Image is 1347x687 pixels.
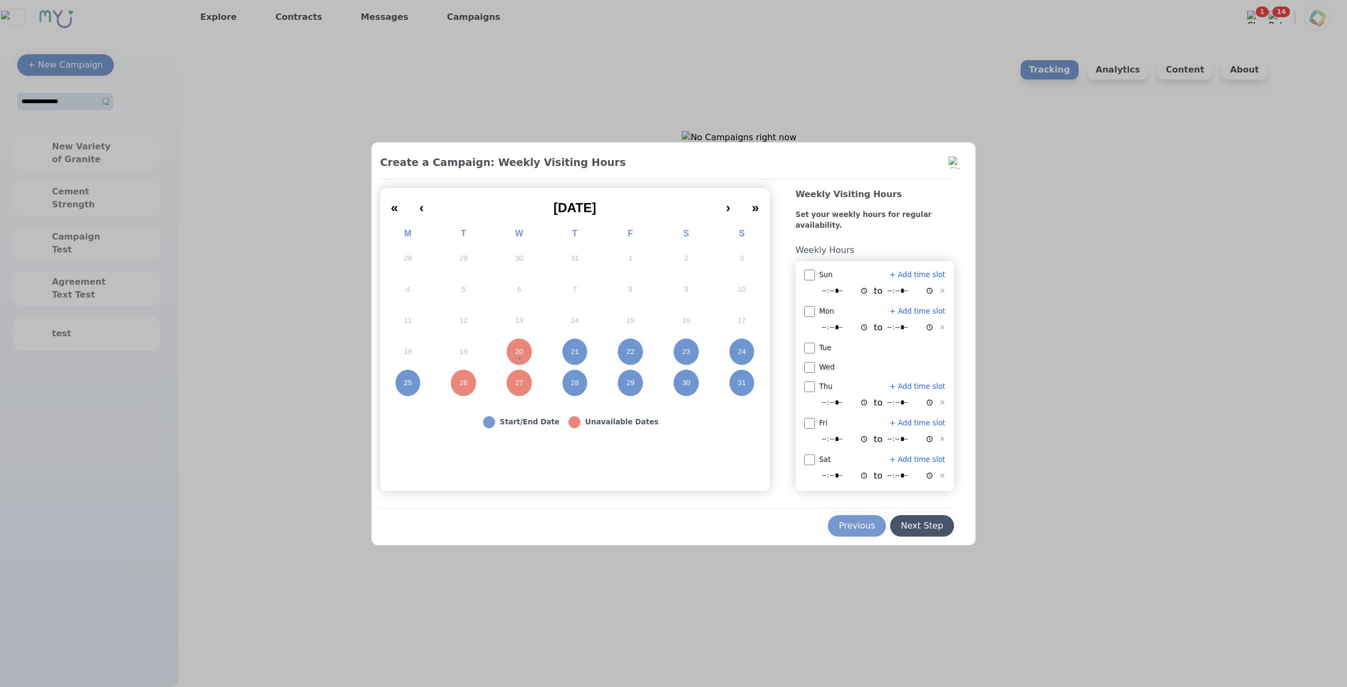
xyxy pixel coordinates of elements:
[491,367,547,399] button: August 27, 2025
[460,254,468,263] abbr: July 29, 2025
[738,378,746,388] abbr: August 31, 2025
[404,254,412,263] abbr: July 28, 2025
[460,316,468,326] abbr: August 12, 2025
[380,155,954,170] h2: Create a Campaign: Weekly Visiting Hours
[819,381,833,392] label: Thu
[658,243,714,274] button: August 2, 2025
[380,336,436,367] button: August 18, 2025
[627,347,635,357] abbr: August 22, 2025
[404,347,412,357] abbr: August 18, 2025
[517,285,521,294] abbr: August 6, 2025
[940,471,945,481] button: ✕
[890,418,945,429] button: + Add time slot
[714,243,770,274] button: August 3, 2025
[603,274,659,305] button: August 8, 2025
[515,254,523,263] abbr: July 30, 2025
[819,306,834,317] label: Mon
[434,192,715,216] button: [DATE]
[460,347,468,357] abbr: August 19, 2025
[515,347,523,357] abbr: August 20, 2025
[547,305,603,336] button: August 14, 2025
[380,192,409,216] button: «
[740,254,744,263] abbr: August 3, 2025
[828,515,886,537] button: Previous
[940,322,945,333] button: ✕
[819,454,831,465] label: Sat
[738,316,746,326] abbr: August 17, 2025
[682,347,690,357] abbr: August 23, 2025
[796,188,954,209] div: Weekly Visiting Hours
[436,274,492,305] button: August 5, 2025
[683,229,689,238] abbr: Saturday
[462,285,465,294] abbr: August 5, 2025
[500,417,559,428] div: Start/End Date
[571,316,579,326] abbr: August 14, 2025
[658,274,714,305] button: August 9, 2025
[738,347,746,357] abbr: August 24, 2025
[819,362,835,373] label: Wed
[547,336,603,367] button: August 21, 2025
[571,347,579,357] abbr: August 21, 2025
[380,305,436,336] button: August 11, 2025
[658,305,714,336] button: August 16, 2025
[573,285,577,294] abbr: August 7, 2025
[436,305,492,336] button: August 12, 2025
[629,285,632,294] abbr: August 8, 2025
[629,254,632,263] abbr: August 1, 2025
[739,229,745,238] abbr: Sunday
[819,343,832,353] label: Tue
[684,285,688,294] abbr: August 9, 2025
[940,434,945,445] button: ✕
[603,243,659,274] button: August 1, 2025
[603,336,659,367] button: August 22, 2025
[404,229,411,238] abbr: Monday
[874,396,883,409] span: to
[628,229,634,238] abbr: Friday
[890,306,945,317] button: + Add time slot
[874,285,883,298] span: to
[515,316,523,326] abbr: August 13, 2025
[682,378,690,388] abbr: August 30, 2025
[901,519,943,532] div: Next Step
[874,433,883,446] span: to
[819,270,833,280] label: Sun
[380,274,436,305] button: August 4, 2025
[547,367,603,399] button: August 28, 2025
[658,367,714,399] button: August 30, 2025
[796,209,938,244] div: Set your weekly hours for regular availability.
[515,378,523,388] abbr: August 27, 2025
[796,244,954,261] div: Weekly Hours
[714,336,770,367] button: August 24, 2025
[404,378,412,388] abbr: August 25, 2025
[404,316,412,326] abbr: August 11, 2025
[571,254,579,263] abbr: July 31, 2025
[714,305,770,336] button: August 17, 2025
[874,321,883,334] span: to
[627,378,635,388] abbr: August 29, 2025
[819,418,828,429] label: Fri
[460,378,468,388] abbr: August 26, 2025
[547,243,603,274] button: July 31, 2025
[890,454,945,465] button: + Add time slot
[940,286,945,297] button: ✕
[684,254,688,263] abbr: August 2, 2025
[715,192,741,216] button: ›
[436,243,492,274] button: July 29, 2025
[741,192,769,216] button: »
[682,316,690,326] abbr: August 16, 2025
[380,243,436,274] button: July 28, 2025
[436,367,492,399] button: August 26, 2025
[603,305,659,336] button: August 15, 2025
[572,229,578,238] abbr: Thursday
[603,367,659,399] button: August 29, 2025
[585,417,658,428] div: Unavailable Dates
[409,192,434,216] button: ‹
[714,367,770,399] button: August 31, 2025
[890,270,945,280] button: + Add time slot
[380,367,436,399] button: August 25, 2025
[890,381,945,392] button: + Add time slot
[627,316,635,326] abbr: August 15, 2025
[491,305,547,336] button: August 13, 2025
[738,285,746,294] abbr: August 10, 2025
[436,336,492,367] button: August 19, 2025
